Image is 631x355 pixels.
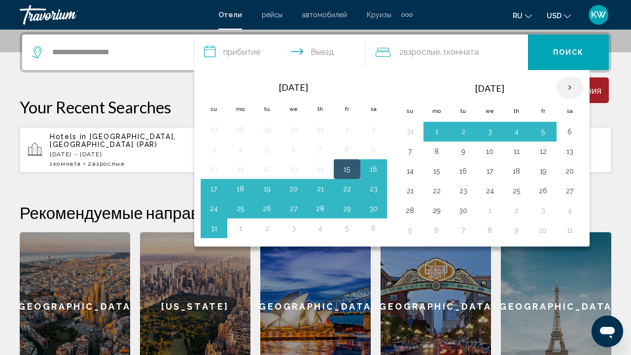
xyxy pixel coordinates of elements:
[562,223,578,237] button: Day 11
[429,164,445,178] button: Day 15
[259,142,275,156] button: Day 5
[88,160,125,167] span: 2
[429,125,445,139] button: Day 1
[528,35,609,70] button: Поиск
[482,164,498,178] button: Day 17
[22,35,609,70] div: Search widget
[509,204,525,217] button: Day 2
[402,184,418,198] button: Day 21
[404,47,440,57] span: Взрослые
[259,123,275,137] button: Day 29
[366,182,382,196] button: Day 23
[259,182,275,196] button: Day 19
[456,144,471,158] button: Day 9
[447,47,479,57] span: Комната
[402,125,418,139] button: Day 31
[482,204,498,217] button: Day 1
[456,223,471,237] button: Day 7
[218,11,242,19] a: Отели
[482,125,498,139] button: Day 3
[259,162,275,176] button: Day 12
[50,133,87,141] span: Hotels in
[456,164,471,178] button: Day 16
[313,162,328,176] button: Day 14
[367,11,391,19] span: Круизы
[339,202,355,215] button: Day 29
[513,12,523,20] span: ru
[456,204,471,217] button: Day 30
[509,223,525,237] button: Day 9
[482,223,498,237] button: Day 8
[313,142,328,156] button: Day 7
[20,5,209,25] a: Travorium
[547,12,561,20] span: USD
[194,35,366,70] button: Check in and out dates
[20,97,611,117] p: Your Recent Searches
[535,204,551,217] button: Day 3
[20,203,611,222] h2: Рекомендуемые направления
[286,221,302,235] button: Day 3
[402,164,418,178] button: Day 14
[313,221,328,235] button: Day 4
[535,144,551,158] button: Day 12
[233,142,248,156] button: Day 4
[482,144,498,158] button: Day 10
[286,202,302,215] button: Day 27
[366,142,382,156] button: Day 9
[286,162,302,176] button: Day 13
[313,182,328,196] button: Day 21
[259,221,275,235] button: Day 2
[586,4,611,25] button: User Menu
[233,202,248,215] button: Day 25
[429,223,445,237] button: Day 6
[509,184,525,198] button: Day 25
[339,123,355,137] button: Day 1
[50,151,203,158] p: [DATE] - [DATE]
[562,164,578,178] button: Day 20
[553,49,584,57] span: Поиск
[423,76,557,100] th: [DATE]
[206,142,222,156] button: Day 3
[562,204,578,217] button: Day 4
[401,7,413,23] button: Extra navigation items
[286,123,302,137] button: Day 30
[429,144,445,158] button: Day 8
[206,202,222,215] button: Day 24
[227,76,360,98] th: [DATE]
[429,204,445,217] button: Day 29
[562,125,578,139] button: Day 6
[535,223,551,237] button: Day 10
[262,11,282,19] a: рейсы
[366,35,528,70] button: Travelers: 2 adults, 0 children
[513,8,532,23] button: Change language
[456,184,471,198] button: Day 23
[313,202,328,215] button: Day 28
[366,202,382,215] button: Day 30
[20,127,210,173] button: Hotels in [GEOGRAPHIC_DATA], [GEOGRAPHIC_DATA] (PAR)[DATE] - [DATE]1Комната2Взрослые
[402,144,418,158] button: Day 7
[206,123,222,137] button: Day 27
[206,162,222,176] button: Day 10
[535,164,551,178] button: Day 19
[547,8,571,23] button: Change currency
[535,125,551,139] button: Day 5
[399,45,440,59] span: 2
[206,182,222,196] button: Day 17
[366,221,382,235] button: Day 6
[339,142,355,156] button: Day 8
[429,184,445,198] button: Day 22
[259,202,275,215] button: Day 26
[509,164,525,178] button: Day 18
[402,223,418,237] button: Day 5
[592,316,623,347] iframe: Schaltfläche zum Öffnen des Messaging-Fensters
[233,221,248,235] button: Day 1
[339,221,355,235] button: Day 5
[557,76,583,99] button: Next month
[402,204,418,217] button: Day 28
[562,184,578,198] button: Day 27
[50,133,176,148] span: [GEOGRAPHIC_DATA], [GEOGRAPHIC_DATA] (PAR)
[313,123,328,137] button: Day 31
[233,182,248,196] button: Day 18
